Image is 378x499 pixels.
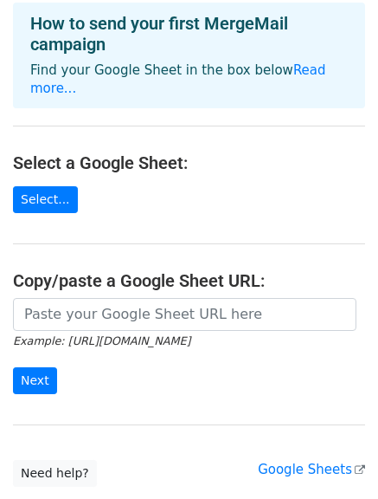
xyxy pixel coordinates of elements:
h4: Copy/paste a Google Sheet URL: [13,270,365,291]
a: Google Sheets [258,462,365,477]
h4: Select a Google Sheet: [13,152,365,173]
iframe: Chat Widget [292,416,378,499]
input: Paste your Google Sheet URL here [13,298,356,331]
input: Next [13,367,57,394]
p: Find your Google Sheet in the box below [30,62,348,98]
a: Read more... [30,62,326,96]
a: Select... [13,186,78,213]
a: Need help? [13,460,97,487]
small: Example: [URL][DOMAIN_NAME] [13,334,190,347]
h4: How to send your first MergeMail campaign [30,13,348,55]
